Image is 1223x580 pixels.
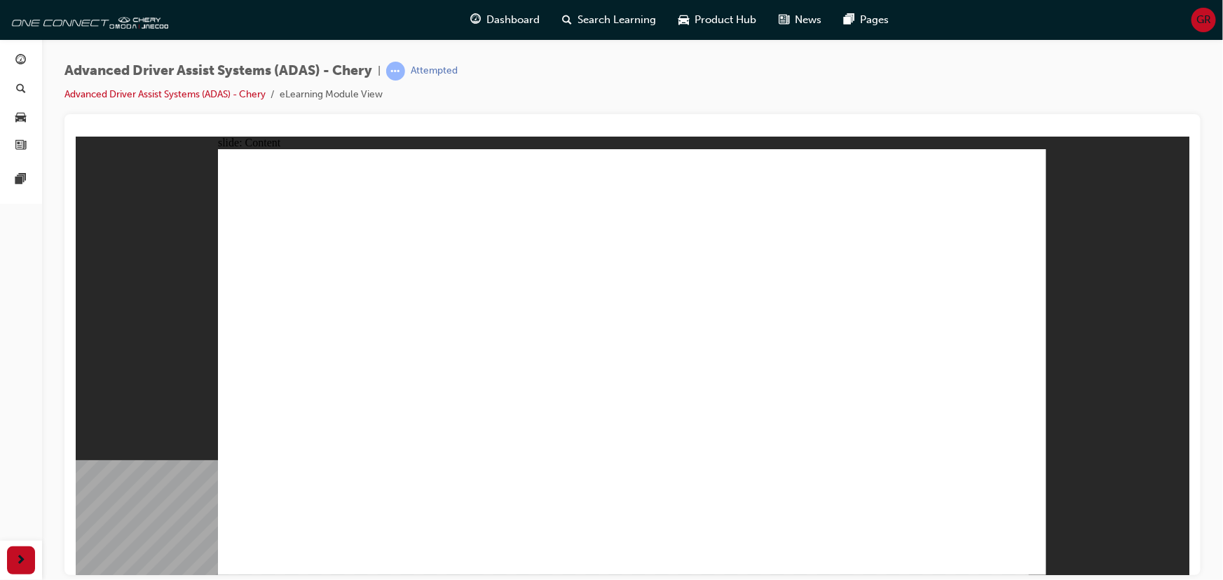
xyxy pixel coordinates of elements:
span: news-icon [779,11,790,29]
div: Attempted [411,64,458,78]
span: search-icon [563,11,573,29]
a: car-iconProduct Hub [668,6,768,34]
span: | [378,63,381,79]
li: eLearning Module View [280,87,383,103]
a: Advanced Driver Assist Systems (ADAS) - Chery [64,88,266,100]
a: news-iconNews [768,6,833,34]
span: Search Learning [578,12,657,28]
img: oneconnect [7,6,168,34]
span: guage-icon [16,55,27,67]
span: Product Hub [695,12,757,28]
span: car-icon [679,11,690,29]
span: guage-icon [471,11,481,29]
span: news-icon [16,140,27,153]
span: search-icon [16,83,26,96]
span: pages-icon [16,174,27,186]
span: Dashboard [487,12,540,28]
button: GR [1191,8,1216,32]
a: search-iconSearch Learning [552,6,668,34]
span: car-icon [16,111,27,124]
span: News [795,12,822,28]
span: next-icon [16,552,27,569]
a: pages-iconPages [833,6,901,34]
span: GR [1196,12,1211,28]
span: learningRecordVerb_ATTEMPT-icon [386,62,405,81]
span: Pages [861,12,889,28]
span: Advanced Driver Assist Systems (ADAS) - Chery [64,63,372,79]
span: pages-icon [845,11,855,29]
a: guage-iconDashboard [460,6,552,34]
